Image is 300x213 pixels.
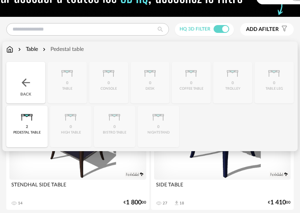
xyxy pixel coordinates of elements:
div: pedestal table [13,130,41,135]
button: Add afilter Filter icon [240,23,294,36]
a: 3D HQ SIDE TABLE 27 Download icon 18 €1 41000 [151,100,294,210]
div: 14 [18,201,23,206]
div: € 00 [124,200,146,205]
img: svg+xml;base64,PHN2ZyB3aWR0aD0iMTYiIGhlaWdodD0iMTciIHZpZXdCb3g9IjAgMCAxNiAxNyIgZmlsbD0ibm9uZSIgeG... [6,45,13,53]
span: HQ 3D filter [180,27,210,31]
img: svg+xml;base64,PHN2ZyB3aWR0aD0iMTYiIGhlaWdodD0iMTYiIHZpZXdCb3g9IjAgMCAxNiAxNiIgZmlsbD0ibm9uZSIgeG... [16,45,23,53]
div: SIDE TABLE [154,180,291,195]
div: Back [6,62,45,103]
div: 2 [26,125,28,130]
span: Add a [246,27,262,32]
span: Download icon [174,200,180,206]
span: 1 800 [126,200,142,205]
span: 1 410 [270,200,286,205]
div: 27 [163,201,167,206]
img: svg+xml;base64,PHN2ZyB3aWR0aD0iMjQiIGhlaWdodD0iMjQiIHZpZXdCb3g9IjAgMCAyNCAyNCIgZmlsbD0ibm9uZSIgeG... [20,76,32,89]
div: 18 [180,201,184,206]
div: Table [16,45,38,53]
a: 3D HQ STENDHAL SIDE TABLE 14 €1 80000 [6,100,149,210]
img: Table.png [18,106,36,125]
span: Filter icon [279,26,288,33]
span: filter [246,26,279,33]
div: € 00 [268,200,291,205]
div: STENDHAL SIDE TABLE [9,180,146,195]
